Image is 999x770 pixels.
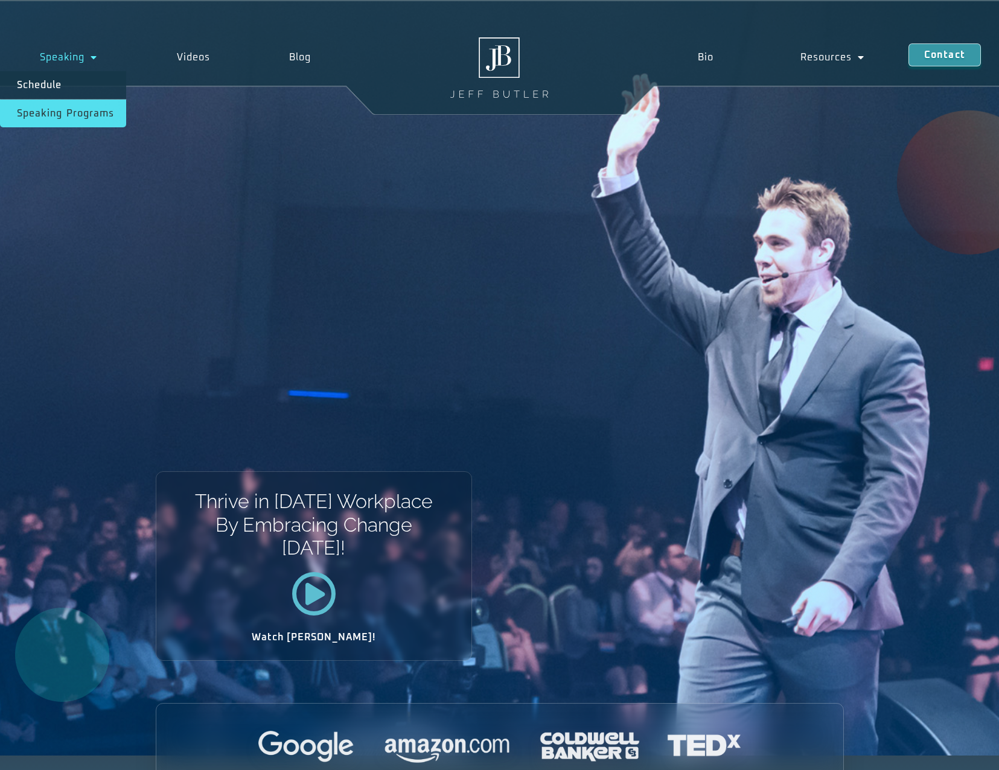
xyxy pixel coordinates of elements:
span: Contact [924,50,965,60]
nav: Menu [654,43,908,71]
a: Bio [654,43,757,71]
a: Blog [249,43,351,71]
h1: Thrive in [DATE] Workplace By Embracing Change [DATE]! [194,490,433,559]
a: Videos [137,43,250,71]
a: Contact [908,43,981,66]
a: Resources [757,43,908,71]
h2: Watch [PERSON_NAME]! [199,632,429,642]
